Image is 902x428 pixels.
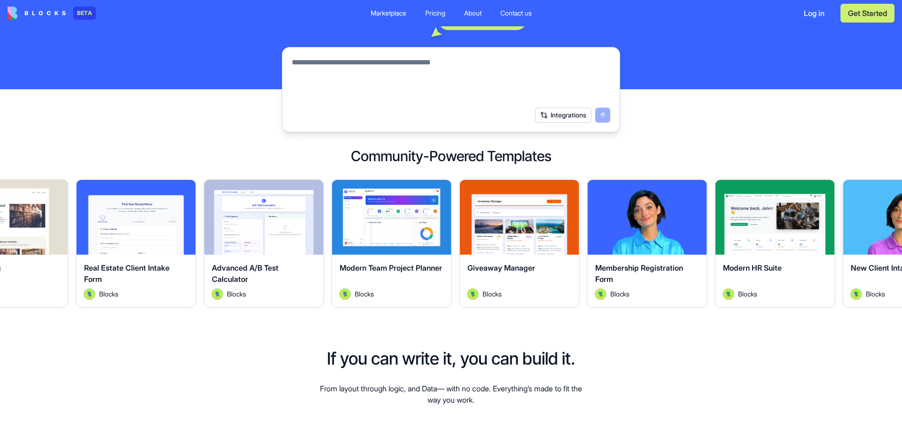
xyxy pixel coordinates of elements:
[418,5,453,22] a: Pricing
[795,4,833,23] button: Log in
[840,4,894,23] button: Get Started
[535,108,591,123] button: Integrations
[340,263,442,272] span: Modern Team Project Planner
[723,288,734,300] img: Avatar
[363,5,414,22] a: Marketplace
[212,263,279,284] span: Advanced A/B Test Calculator
[610,289,630,299] span: Blocks
[482,289,502,299] span: Blocks
[595,263,683,284] span: Membership Registration Form
[316,383,586,405] p: From layout through logic, and Data— with no code. Everything’s made to fit the way you work.
[327,349,575,368] h2: If you can write it, you can build it.
[99,289,118,299] span: Blocks
[457,5,489,22] a: About
[84,288,95,300] img: Avatar
[500,8,532,18] div: Contact us
[851,288,862,300] img: Avatar
[425,8,445,18] div: Pricing
[467,288,479,300] img: Avatar
[212,288,223,300] img: Avatar
[340,288,351,300] img: Avatar
[355,289,374,299] span: Blocks
[723,263,782,272] span: Modern HR Suite
[595,288,607,300] img: Avatar
[439,11,526,30] div: What shall we build?
[15,148,887,164] h2: Community-Powered Templates
[227,289,246,299] span: Blocks
[8,7,96,20] a: BETA
[84,263,170,284] span: Real Estate Client Intake Form
[467,263,535,272] span: Giveaway Manager
[8,7,66,20] img: logo
[493,5,539,22] a: Contact us
[464,8,482,18] div: About
[371,8,406,18] div: Marketplace
[738,289,757,299] span: Blocks
[73,7,96,20] div: BETA
[866,289,885,299] span: Blocks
